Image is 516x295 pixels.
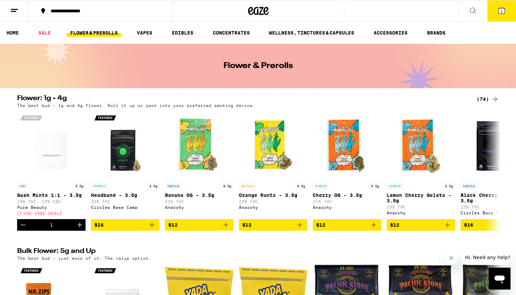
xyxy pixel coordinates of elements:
[91,192,159,198] p: Headband - 3.5g
[165,205,233,210] div: Anarchy
[24,211,62,216] span: USE CODE DEALZ
[168,222,178,228] span: $12
[313,111,381,219] a: Open page for Cherry OG - 3.5g from Anarchy
[17,95,465,103] h2: Flower: 1g - 4g
[147,183,159,189] p: 3.5g
[91,199,159,204] p: 22% THC
[444,251,458,265] iframe: Close message
[387,205,455,209] p: 23% THC
[489,268,511,290] iframe: Button to launch messaging window
[91,111,159,219] a: Open page for Headband - 3.5g from Circles Base Camp
[239,192,307,198] p: Orange Runtz - 3.5g
[461,183,477,189] p: INDICA
[387,183,403,189] p: HYBRID
[239,111,307,219] a: Open page for Orange Runtz - 3.5g from Anarchy
[17,219,29,231] button: Decrement
[239,205,307,210] div: Anarchy
[17,183,27,189] p: CBD
[387,111,455,219] a: Open page for Lemon Cherry Gelato - 3.5g from Anarchy
[369,183,381,189] p: 3.5g
[313,219,381,231] button: Add to bag
[35,29,54,37] a: SALE
[17,248,465,256] h2: Bulk Flower: 5g and Up
[316,222,325,228] span: $12
[464,222,473,228] span: $16
[133,29,156,37] a: VAPES
[17,256,151,260] p: The best bud - just more of it. The value option.
[221,183,233,189] p: 3.5g
[91,219,159,231] button: Add to bag
[313,183,329,189] p: HYBRID
[370,29,411,37] a: ACCESSORIES
[165,219,233,231] button: Add to bag
[239,199,307,204] p: 22% THC
[17,103,255,108] p: The best bud - 1g and 4g flower. Roll it up or pack into your preferred smoking device.
[223,62,293,70] h1: Flower & Prerolls
[168,29,197,37] a: EDIBLES
[387,211,455,215] div: Anarchy
[313,199,381,204] p: 21% THC
[266,29,358,37] a: WELLNESS, TINCTURES & CAPSULES
[17,111,86,219] a: Open page for Gush Mints 1:1 - 3.5g from Pure Beauty
[17,199,86,204] p: 10% THC: 12% CBD
[387,219,455,231] button: Add to bag
[313,205,381,210] div: Anarchy
[313,111,381,179] img: Anarchy - Cherry OG - 3.5g
[390,222,399,228] span: $12
[67,29,121,37] a: FLOWER & PREROLLS
[239,111,307,179] img: Anarchy - Orange Runtz - 3.5g
[461,250,511,265] iframe: Message from company
[239,219,307,231] button: Add to bag
[487,0,516,22] button: 1
[501,9,503,13] span: 1
[295,183,307,189] p: 3.5g
[474,248,499,256] a: (118)
[91,183,107,189] p: HYBRID
[165,192,233,198] p: Banana OG - 3.5g
[424,29,449,37] a: BRANDS
[313,192,381,198] p: Cherry OG - 3.5g
[17,205,86,210] div: Pure Beauty
[165,199,233,204] p: 21% THC
[94,222,104,228] span: $16
[387,192,455,203] p: Lemon Cherry Gelato - 3.5g
[3,29,22,37] a: HOME
[74,219,86,231] button: Increment
[209,29,253,37] a: CONCENTRATES
[165,183,181,189] p: INDICA
[91,205,159,210] div: Circles Base Camp
[165,111,233,179] img: Anarchy - Banana OG - 3.5g
[165,111,233,219] a: Open page for Banana OG - 3.5g from Anarchy
[239,183,255,189] p: SATIVA
[17,192,86,198] p: Gush Mints 1:1 - 3.5g
[477,95,499,103] a: (74)
[73,183,86,189] p: 3.5g
[242,222,251,228] span: $12
[50,222,53,228] div: 1
[387,111,455,179] img: Anarchy - Lemon Cherry Gelato - 3.5g
[91,111,159,179] img: Circles Base Camp - Headband - 3.5g
[443,183,455,189] p: 3.5g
